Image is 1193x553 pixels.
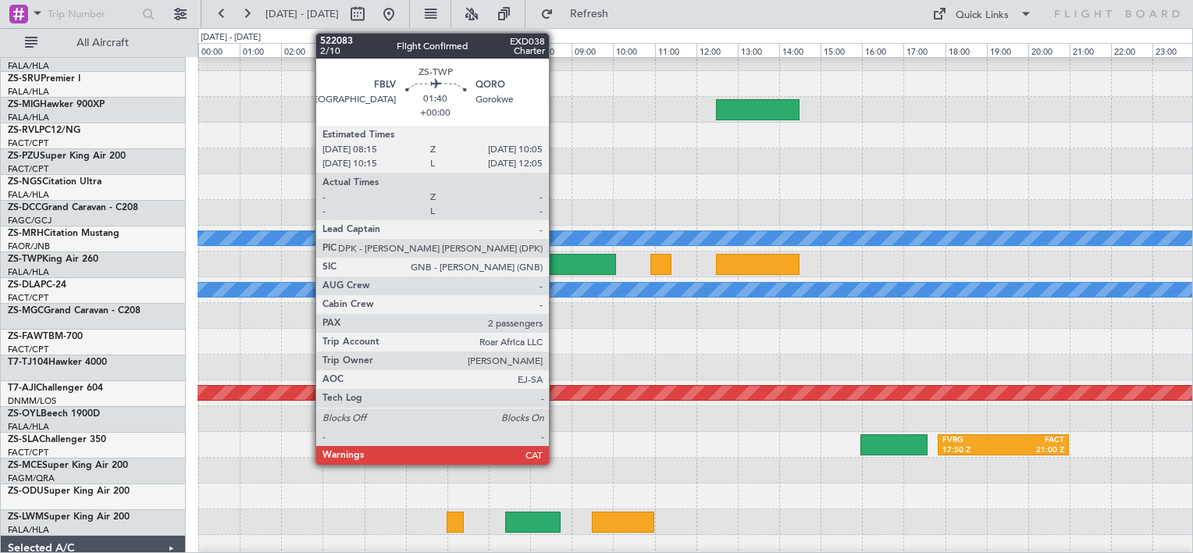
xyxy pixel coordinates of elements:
[945,43,987,57] div: 18:00
[447,43,489,57] div: 06:00
[8,384,103,393] a: T7-AJIChallenger 604
[8,487,44,496] span: ZS-ODU
[557,9,622,20] span: Refresh
[240,43,281,57] div: 01:00
[8,152,40,161] span: ZS-PZU
[8,487,130,496] a: ZS-ODUSuper King Air 200
[956,8,1009,23] div: Quick Links
[779,43,821,57] div: 14:00
[1111,43,1152,57] div: 22:00
[1028,43,1070,57] div: 20:00
[8,86,49,98] a: FALA/HLA
[322,43,364,57] div: 03:00
[821,43,862,57] div: 15:00
[8,358,107,367] a: T7-TJ104Hawker 4000
[533,2,627,27] button: Refresh
[8,152,126,161] a: ZS-PZUSuper King Air 200
[924,2,1040,27] button: Quick Links
[8,473,55,484] a: FAGM/QRA
[198,43,240,57] div: 00:00
[572,43,613,57] div: 09:00
[8,332,43,341] span: ZS-FAW
[281,43,322,57] div: 02:00
[8,384,36,393] span: T7-AJI
[8,358,48,367] span: T7-TJ104
[8,409,100,419] a: ZS-OYLBeech 1900D
[8,292,48,304] a: FACT/CPT
[8,74,41,84] span: ZS-SRU
[8,229,44,238] span: ZS-MRH
[48,2,137,26] input: Trip Number
[265,7,339,21] span: [DATE] - [DATE]
[8,229,119,238] a: ZS-MRHCitation Mustang
[8,100,105,109] a: ZS-MIGHawker 900XP
[8,524,49,536] a: FALA/HLA
[8,241,50,252] a: FAOR/JNB
[613,43,654,57] div: 10:00
[8,255,98,264] a: ZS-TWPKing Air 260
[8,189,49,201] a: FALA/HLA
[8,126,80,135] a: ZS-RVLPC12/NG
[8,177,42,187] span: ZS-NGS
[8,512,130,522] a: ZS-LWMSuper King Air 200
[8,512,44,522] span: ZS-LWM
[8,137,48,149] a: FACT/CPT
[903,43,945,57] div: 17:00
[942,435,1003,446] div: FVRG
[738,43,779,57] div: 13:00
[942,445,1003,456] div: 17:50 Z
[201,31,261,45] div: [DATE] - [DATE]
[1070,43,1111,57] div: 21:00
[8,74,80,84] a: ZS-SRUPremier I
[862,43,903,57] div: 16:00
[8,447,48,458] a: FACT/CPT
[8,255,42,264] span: ZS-TWP
[8,435,39,444] span: ZS-SLA
[365,43,406,57] div: 04:00
[8,177,101,187] a: ZS-NGSCitation Ultra
[8,266,49,278] a: FALA/HLA
[8,344,48,355] a: FACT/CPT
[8,126,39,135] span: ZS-RVL
[8,461,42,470] span: ZS-MCE
[8,435,106,444] a: ZS-SLAChallenger 350
[8,395,56,407] a: DNMM/LOS
[1003,445,1064,456] div: 21:00 Z
[696,43,738,57] div: 12:00
[655,43,696,57] div: 11:00
[1003,435,1064,446] div: FACT
[8,163,48,175] a: FACT/CPT
[8,215,52,227] a: FAGC/GCJ
[8,306,141,316] a: ZS-MGCGrand Caravan - C208
[8,280,66,290] a: ZS-DLAPC-24
[8,461,128,470] a: ZS-MCESuper King Air 200
[987,43,1028,57] div: 19:00
[8,60,49,72] a: FALA/HLA
[530,43,572,57] div: 08:00
[8,203,138,212] a: ZS-DCCGrand Caravan - C208
[406,43,447,57] div: 05:00
[8,306,44,316] span: ZS-MGC
[41,37,165,48] span: All Aircraft
[8,112,49,123] a: FALA/HLA
[8,409,41,419] span: ZS-OYL
[17,30,169,55] button: All Aircraft
[8,421,49,433] a: FALA/HLA
[489,43,530,57] div: 07:00
[8,203,41,212] span: ZS-DCC
[8,100,40,109] span: ZS-MIG
[8,280,41,290] span: ZS-DLA
[8,332,83,341] a: ZS-FAWTBM-700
